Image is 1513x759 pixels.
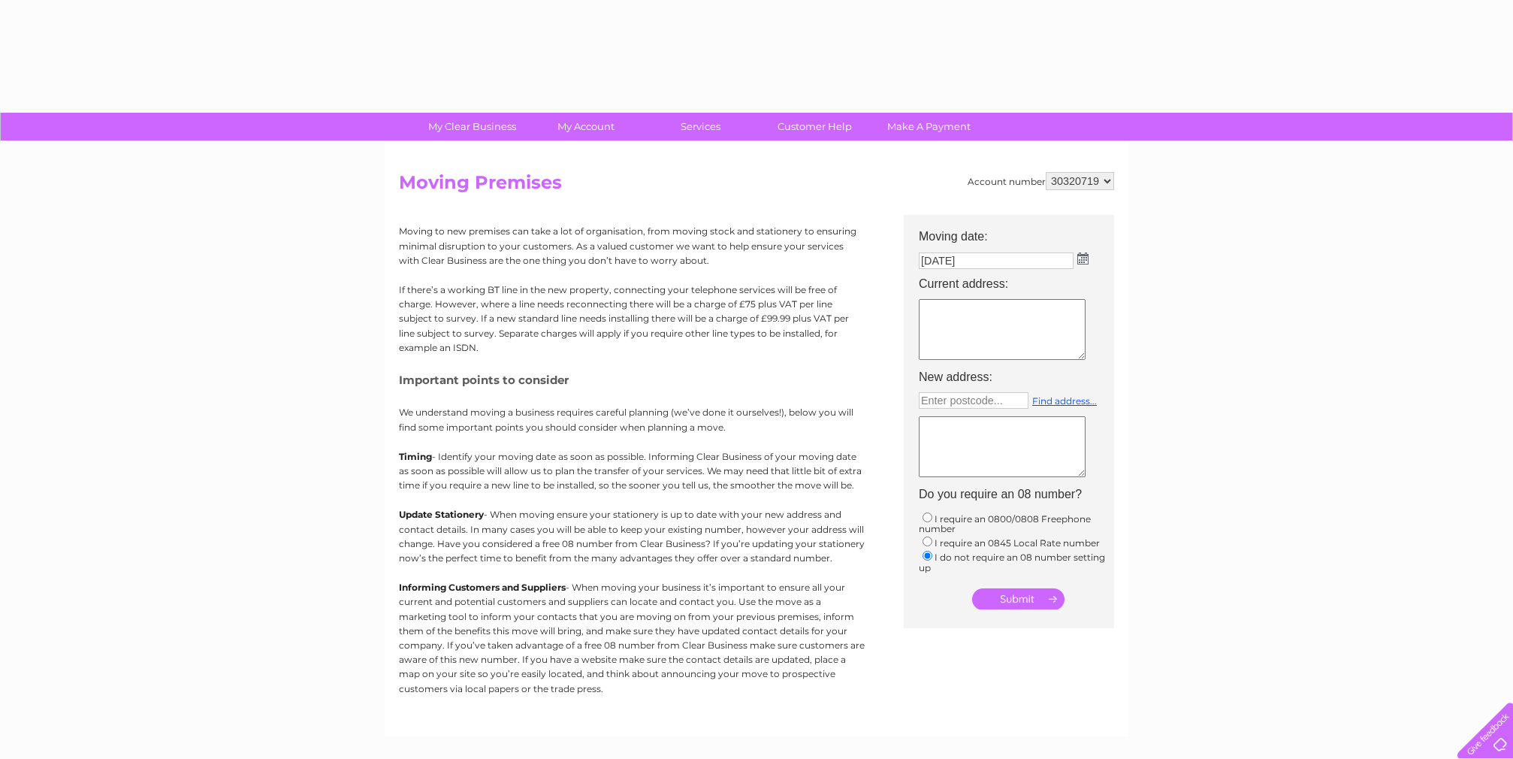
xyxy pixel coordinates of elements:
[399,507,865,565] p: - When moving ensure your stationery is up to date with your new address and contact details. In ...
[399,405,865,434] p: We understand moving a business requires careful planning (we’ve done it ourselves!), below you w...
[399,449,865,493] p: - Identify your moving date as soon as possible. Informing Clear Business of your moving date as ...
[399,582,566,593] b: Informing Customers and Suppliers
[399,373,865,386] h5: Important points to consider
[911,483,1122,506] th: Do you require an 08 number?
[524,113,648,141] a: My Account
[410,113,534,141] a: My Clear Business
[753,113,877,141] a: Customer Help
[867,113,991,141] a: Make A Payment
[399,451,432,462] b: Timing
[911,215,1122,248] th: Moving date:
[911,366,1122,389] th: New address:
[972,588,1065,609] input: Submit
[1077,252,1089,265] img: ...
[911,273,1122,295] th: Current address:
[399,283,865,355] p: If there’s a working BT line in the new property, connecting your telephone services will be free...
[399,580,865,696] p: - When moving your business it’s important to ensure all your current and potential customers and...
[399,509,484,520] b: Update Stationery
[1032,395,1097,407] a: Find address...
[911,507,1122,577] td: I require an 0800/0808 Freephone number I require an 0845 Local Rate number I do not require an 0...
[399,172,1114,201] h2: Moving Premises
[639,113,763,141] a: Services
[968,172,1114,190] div: Account number
[399,224,865,268] p: Moving to new premises can take a lot of organisation, from moving stock and stationery to ensuri...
